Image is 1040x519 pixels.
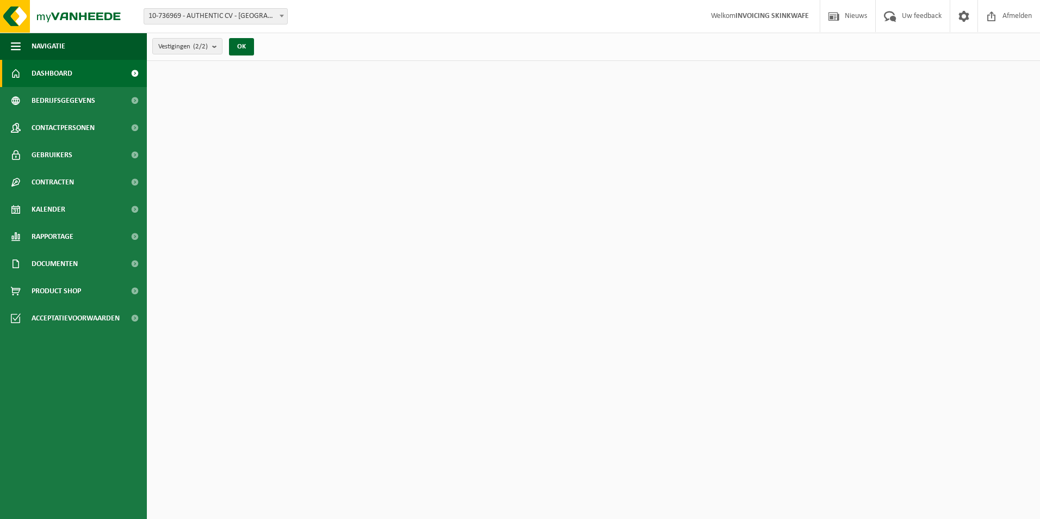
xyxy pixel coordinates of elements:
[32,33,65,60] span: Navigatie
[32,196,65,223] span: Kalender
[229,38,254,55] button: OK
[193,43,208,50] count: (2/2)
[32,250,78,277] span: Documenten
[144,8,288,24] span: 10-736969 - AUTHENTIC CV - HANSBEKE
[32,305,120,332] span: Acceptatievoorwaarden
[735,12,809,20] strong: INVOICING SKINKWAFE
[158,39,208,55] span: Vestigingen
[32,223,73,250] span: Rapportage
[32,141,72,169] span: Gebruikers
[32,60,72,87] span: Dashboard
[144,9,287,24] span: 10-736969 - AUTHENTIC CV - HANSBEKE
[32,169,74,196] span: Contracten
[32,114,95,141] span: Contactpersonen
[32,277,81,305] span: Product Shop
[32,87,95,114] span: Bedrijfsgegevens
[152,38,222,54] button: Vestigingen(2/2)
